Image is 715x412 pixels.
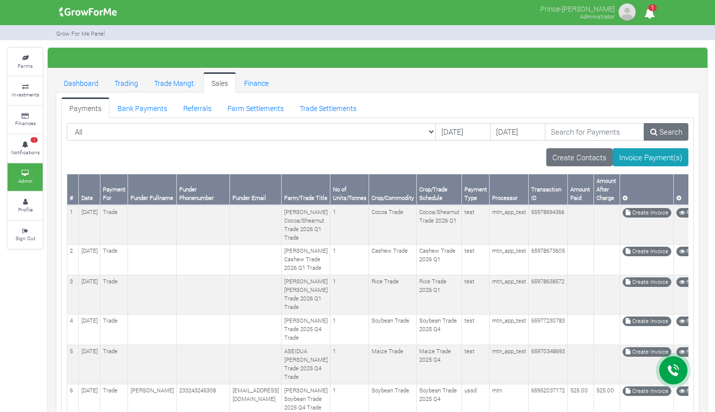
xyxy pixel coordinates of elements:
[177,174,230,205] th: Funder Phonenumber
[417,244,462,275] td: Cashew Trade 2026 Q1
[676,247,707,256] a: Funder
[490,244,529,275] td: mtn_app_test
[462,275,490,314] td: test
[490,314,529,345] td: mtn_app_test
[16,235,35,242] small: Sign Out
[462,244,490,275] td: test
[676,277,707,287] a: Funder
[79,275,100,314] td: [DATE]
[462,314,490,345] td: test
[330,205,369,244] td: 1
[18,62,33,69] small: Farms
[529,314,568,345] td: 65977230783
[369,314,417,345] td: Soybean Trade
[79,314,100,345] td: [DATE]
[676,208,707,218] a: Funder
[417,275,462,314] td: Rice Trade 2026 Q1
[330,314,369,345] td: 1
[545,123,645,141] input: Search for Payments
[282,174,330,205] th: Farm/Trade Title
[417,205,462,244] td: Cocoa/Shearnut Trade 2026 Q1
[648,5,657,11] span: 1
[56,72,106,92] a: Dashboard
[67,314,79,345] td: 4
[79,244,100,275] td: [DATE]
[100,174,128,205] th: Payment For
[56,2,121,22] img: growforme image
[417,345,462,384] td: Maize Trade 2025 Q4
[282,275,330,314] td: [PERSON_NAME] [PERSON_NAME] Trade 2026 Q1 Trade
[67,275,79,314] td: 3
[15,120,36,127] small: Finances
[128,174,177,205] th: Funder Fullname
[623,247,671,256] a: Create Invoice
[676,347,707,357] a: Funder
[79,345,100,384] td: [DATE]
[8,192,43,220] a: Profile
[219,97,292,118] a: Farm Settlements
[676,317,707,326] a: Funder
[462,345,490,384] td: test
[8,135,43,162] a: 1 Notifications
[203,72,236,92] a: Sales
[67,205,79,244] td: 1
[230,174,282,205] th: Funder Email
[369,345,417,384] td: Maize Trade
[529,275,568,314] td: 65978638572
[146,72,203,92] a: Trade Mangt.
[100,345,128,384] td: Trade
[67,174,79,205] th: #
[79,205,100,244] td: [DATE]
[540,2,615,14] p: Prince-[PERSON_NAME]
[529,345,568,384] td: 65970348693
[8,48,43,76] a: Farms
[369,174,417,205] th: Crop/Commodity
[330,174,369,205] th: No of Units/Tonnes
[100,205,128,244] td: Trade
[292,97,365,118] a: Trade Settlements
[623,386,671,396] a: Create Invoice
[67,244,79,275] td: 2
[67,345,79,384] td: 5
[490,275,529,314] td: mtn_app_test
[18,206,33,213] small: Profile
[369,205,417,244] td: Cocoa Trade
[31,137,38,143] span: 1
[12,91,39,98] small: Investments
[8,106,43,134] a: Finances
[623,317,671,326] a: Create Invoice
[330,244,369,275] td: 1
[175,97,219,118] a: Referrals
[369,275,417,314] td: Rice Trade
[490,123,545,141] input: DD/MM/YYYY
[369,244,417,275] td: Cashew Trade
[100,314,128,345] td: Trade
[613,148,688,166] a: Invoice Payment(s)
[417,314,462,345] td: Soybean Trade 2025 Q4
[100,244,128,275] td: Trade
[18,177,33,184] small: Admin
[623,347,671,357] a: Create Invoice
[490,205,529,244] td: mtn_app_test
[435,123,491,141] input: DD/MM/YYYY
[529,205,568,244] td: 65978694366
[490,345,529,384] td: mtn_app_test
[462,205,490,244] td: test
[11,149,40,156] small: Notifications
[106,72,146,92] a: Trading
[330,345,369,384] td: 1
[568,174,594,205] th: Amount Paid
[640,10,659,19] a: 1
[417,174,462,205] th: Crop/Trade Schedule
[8,77,43,105] a: Investments
[546,148,613,166] a: Create Contacts
[8,221,43,249] a: Sign Out
[8,163,43,191] a: Admin
[529,174,568,205] th: Transaction ID
[282,345,330,384] td: ASEIDUA [PERSON_NAME] Trade 2025 Q4 Trade
[330,275,369,314] td: 1
[56,30,105,37] small: Grow For Me Panel
[529,244,568,275] td: 65978673605
[282,205,330,244] td: [PERSON_NAME] Cocoa/Shearnut Trade 2026 Q1 Trade
[676,386,707,396] a: Funder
